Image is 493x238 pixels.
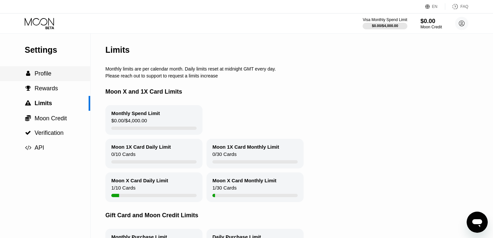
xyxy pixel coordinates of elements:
[35,70,51,77] span: Profile
[421,18,442,29] div: $0.00Moon Credit
[111,178,168,183] div: Moon X Card Daily Limit
[25,85,31,91] span: 
[25,145,31,151] span: 
[467,212,488,233] iframe: Schaltfläche zum Öffnen des Messaging-Fensters
[445,3,468,10] div: FAQ
[111,185,135,194] div: 1 / 10 Cards
[460,4,468,9] div: FAQ
[25,100,31,106] span: 
[363,17,407,29] div: Visa Monthly Spend Limit$0.00/$4,000.00
[212,185,236,194] div: 1 / 30 Cards
[25,45,90,55] div: Settings
[35,100,52,106] span: Limits
[26,71,30,76] span: 
[421,18,442,25] div: $0.00
[111,151,135,160] div: 0 / 10 Cards
[105,45,130,55] div: Limits
[372,24,398,28] div: $0.00 / $4,000.00
[25,130,31,136] span: 
[212,144,279,150] div: Moon 1X Card Monthly Limit
[111,144,171,150] div: Moon 1X Card Daily Limit
[25,115,31,121] span: 
[432,4,438,9] div: EN
[35,130,64,136] span: Verification
[421,25,442,29] div: Moon Credit
[35,115,67,122] span: Moon Credit
[111,118,147,127] div: $0.00 / $4,000.00
[35,144,44,151] span: API
[425,3,445,10] div: EN
[212,178,276,183] div: Moon X Card Monthly Limit
[363,17,407,22] div: Visa Monthly Spend Limit
[35,85,58,92] span: Rewards
[212,151,236,160] div: 0 / 30 Cards
[111,110,160,116] div: Monthly Spend Limit
[25,71,31,76] div: 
